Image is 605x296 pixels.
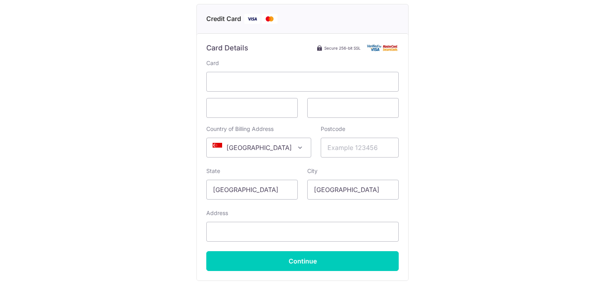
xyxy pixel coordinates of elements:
[206,43,248,53] h6: Card Details
[367,44,399,51] img: Card secure
[206,138,311,158] span: Singapore
[307,167,318,175] label: City
[207,138,311,157] span: Singapore
[206,209,228,217] label: Address
[213,103,291,113] iframe: Secure card expiration date input frame
[206,167,220,175] label: State
[324,45,361,51] span: Secure 256-bit SSL
[206,125,274,133] label: Country of Billing Address
[314,103,392,113] iframe: Secure card security code input frame
[244,14,260,24] img: Visa
[206,14,241,24] span: Credit Card
[213,77,392,86] iframe: Secure card number input frame
[321,125,345,133] label: Postcode
[206,59,219,67] label: Card
[262,14,278,24] img: Mastercard
[206,251,399,271] input: Continue
[321,138,399,158] input: Example 123456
